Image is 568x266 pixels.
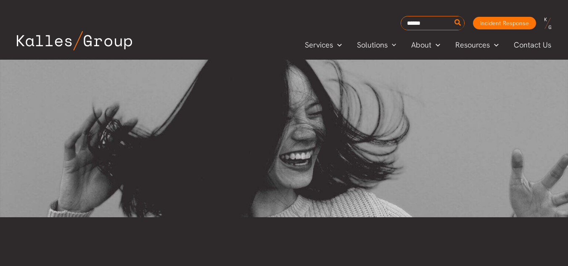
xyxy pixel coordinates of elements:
[455,39,490,51] span: Resources
[404,39,448,51] a: AboutMenu Toggle
[453,16,463,30] button: Search
[506,39,560,51] a: Contact Us
[388,39,396,51] span: Menu Toggle
[297,38,560,52] nav: Primary Site Navigation
[297,39,349,51] a: ServicesMenu Toggle
[448,39,506,51] a: ResourcesMenu Toggle
[473,17,536,29] a: Incident Response
[333,39,342,51] span: Menu Toggle
[514,39,551,51] span: Contact Us
[305,39,333,51] span: Services
[357,39,388,51] span: Solutions
[490,39,499,51] span: Menu Toggle
[349,39,404,51] a: SolutionsMenu Toggle
[411,39,431,51] span: About
[431,39,440,51] span: Menu Toggle
[17,31,132,50] img: Kalles Group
